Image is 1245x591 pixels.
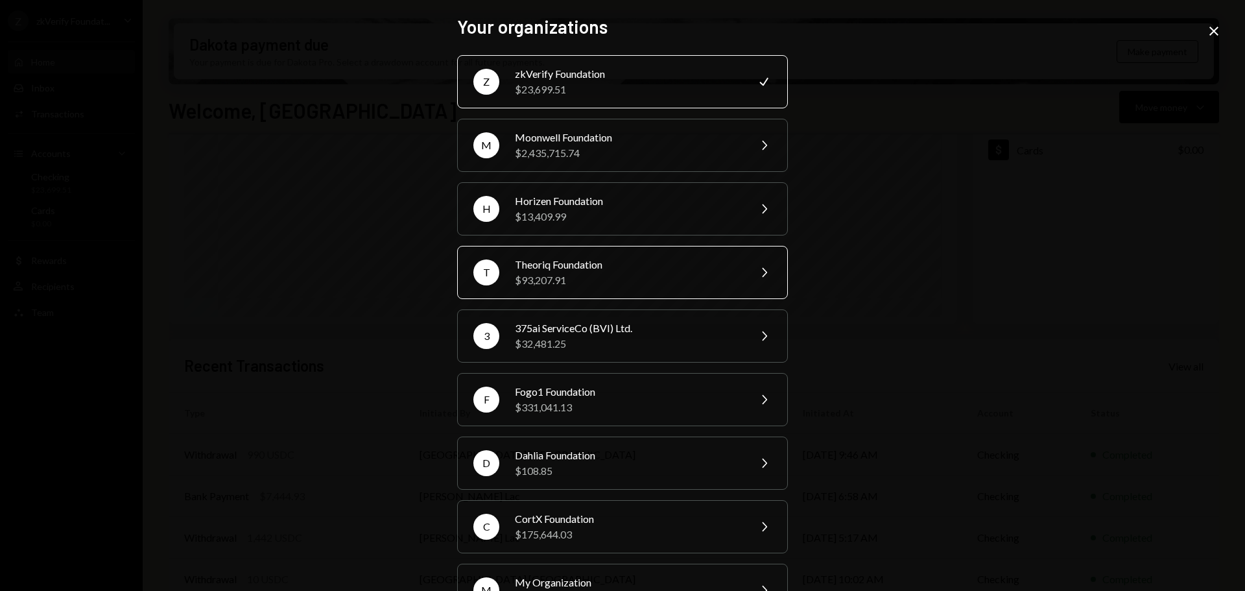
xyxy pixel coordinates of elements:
div: F [473,387,499,413]
div: CortX Foundation [515,511,741,527]
h2: Your organizations [457,14,788,40]
div: Theoriq Foundation [515,257,741,272]
button: ZzkVerify Foundation$23,699.51 [457,55,788,108]
div: Fogo1 Foundation [515,384,741,400]
button: 3375ai ServiceCo (BVI) Ltd.$32,481.25 [457,309,788,363]
div: $32,481.25 [515,336,741,352]
div: 3 [473,323,499,349]
div: T [473,259,499,285]
div: Z [473,69,499,95]
div: $2,435,715.74 [515,145,741,161]
button: FFogo1 Foundation$331,041.13 [457,373,788,426]
div: Horizen Foundation [515,193,741,209]
div: $108.85 [515,463,741,479]
button: DDahlia Foundation$108.85 [457,437,788,490]
div: $93,207.91 [515,272,741,288]
button: HHorizen Foundation$13,409.99 [457,182,788,235]
div: C [473,514,499,540]
div: $175,644.03 [515,527,741,542]
div: Moonwell Foundation [515,130,741,145]
div: M [473,132,499,158]
button: CCortX Foundation$175,644.03 [457,500,788,553]
div: My Organization [515,575,741,590]
div: H [473,196,499,222]
button: MMoonwell Foundation$2,435,715.74 [457,119,788,172]
div: $13,409.99 [515,209,741,224]
div: zkVerify Foundation [515,66,741,82]
div: 375ai ServiceCo (BVI) Ltd. [515,320,741,336]
div: $23,699.51 [515,82,741,97]
div: D [473,450,499,476]
button: TTheoriq Foundation$93,207.91 [457,246,788,299]
div: Dahlia Foundation [515,448,741,463]
div: $331,041.13 [515,400,741,415]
